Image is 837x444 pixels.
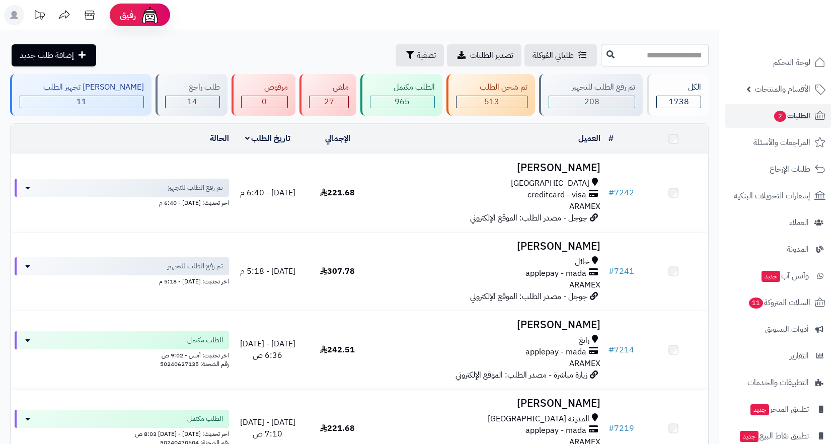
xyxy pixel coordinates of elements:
span: المراجعات والأسئلة [753,135,810,150]
span: creditcard - visa [527,189,586,201]
span: التطبيقات والخدمات [747,376,809,390]
span: السلات المتروكة [748,295,810,310]
span: رفيق [120,9,136,21]
span: 965 [395,96,410,108]
a: السلات المتروكة11 [725,290,831,315]
div: 27 [310,96,348,108]
span: 2 [774,111,786,122]
span: التقارير [790,349,809,363]
span: تصدير الطلبات [470,49,513,61]
span: 27 [324,96,334,108]
div: ملغي [309,82,349,93]
span: 14 [187,96,197,108]
h3: [PERSON_NAME] [376,241,601,252]
span: 11 [77,96,87,108]
a: أدوات التسويق [725,317,831,341]
div: 208 [549,96,635,108]
span: حائل [575,256,589,268]
div: 0 [242,96,288,108]
a: #7219 [608,422,634,434]
span: # [608,187,614,199]
a: إضافة طلب جديد [12,44,96,66]
span: # [608,265,614,277]
span: الأقسام والمنتجات [755,82,810,96]
a: الحالة [210,132,229,144]
span: زيارة مباشرة - مصدر الطلب: الموقع الإلكتروني [455,369,587,381]
span: جديد [762,271,780,282]
a: ملغي 27 [297,74,358,116]
span: المدينة [GEOGRAPHIC_DATA] [488,413,589,425]
a: العميل [578,132,600,144]
a: #7242 [608,187,634,199]
a: طلباتي المُوكلة [524,44,597,66]
span: 307.78 [320,265,355,277]
div: تم شحن الطلب [456,82,527,93]
div: اخر تحديث: أمس - 9:02 ص [15,349,229,360]
span: 221.68 [320,187,355,199]
a: تم رفع الطلب للتجهيز 208 [537,74,645,116]
span: إضافة طلب جديد [20,49,74,61]
span: ARAMEX [569,200,600,212]
span: إشعارات التحويلات البنكية [734,189,810,203]
div: الطلب مكتمل [370,82,435,93]
span: طلبات الإرجاع [770,162,810,176]
span: applepay - mada [525,268,586,279]
div: تم رفع الطلب للتجهيز [549,82,636,93]
a: تصدير الطلبات [447,44,521,66]
span: [DATE] - 6:40 م [240,187,295,199]
span: رقم الشحنة: 50240627135 [160,359,229,368]
span: 0 [262,96,267,108]
span: وآتس آب [760,269,809,283]
span: ARAMEX [569,357,600,369]
a: #7214 [608,344,634,356]
span: تم رفع الطلب للتجهيز [168,183,223,193]
a: الإجمالي [325,132,350,144]
a: # [608,132,614,144]
a: تاريخ الطلب [245,132,291,144]
div: 513 [456,96,527,108]
span: applepay - mada [525,425,586,436]
span: جوجل - مصدر الطلب: الموقع الإلكتروني [470,212,587,224]
button: تصفية [396,44,444,66]
a: تم شحن الطلب 513 [444,74,537,116]
a: الطلبات2 [725,104,831,128]
span: طلباتي المُوكلة [532,49,574,61]
div: مرفوض [241,82,288,93]
span: 513 [484,96,499,108]
span: [DATE] - [DATE] 7:10 ص [240,416,295,440]
a: العملاء [725,210,831,235]
div: 11 [20,96,143,108]
a: المراجعات والأسئلة [725,130,831,155]
span: 11 [749,298,763,309]
span: جديد [740,431,758,442]
a: إشعارات التحويلات البنكية [725,184,831,208]
span: تطبيق نقاط البيع [739,429,809,443]
h3: [PERSON_NAME] [376,162,601,174]
div: [PERSON_NAME] تجهيز الطلب [20,82,144,93]
div: 14 [166,96,219,108]
h3: [PERSON_NAME] [376,398,601,409]
span: applepay - mada [525,346,586,358]
a: تحديثات المنصة [27,5,52,28]
span: [DATE] - [DATE] 6:36 ص [240,338,295,361]
span: رابغ [579,335,589,346]
span: الطلب مكتمل [187,414,223,424]
h3: [PERSON_NAME] [376,319,601,331]
div: اخر تحديث: [DATE] - [DATE] 8:03 ص [15,428,229,438]
img: ai-face.png [140,5,160,25]
span: 208 [584,96,599,108]
a: الكل1738 [645,74,711,116]
span: 242.51 [320,344,355,356]
span: 1738 [669,96,689,108]
span: [DATE] - 5:18 م [240,265,295,277]
a: طلب راجع 14 [154,74,230,116]
span: ARAMEX [569,279,600,291]
a: التطبيقات والخدمات [725,371,831,395]
span: تطبيق المتجر [749,402,809,416]
span: المدونة [787,242,809,256]
a: [PERSON_NAME] تجهيز الطلب 11 [8,74,154,116]
span: الطلبات [773,109,810,123]
span: جديد [750,404,769,415]
img: logo-2.png [769,25,827,46]
a: #7241 [608,265,634,277]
